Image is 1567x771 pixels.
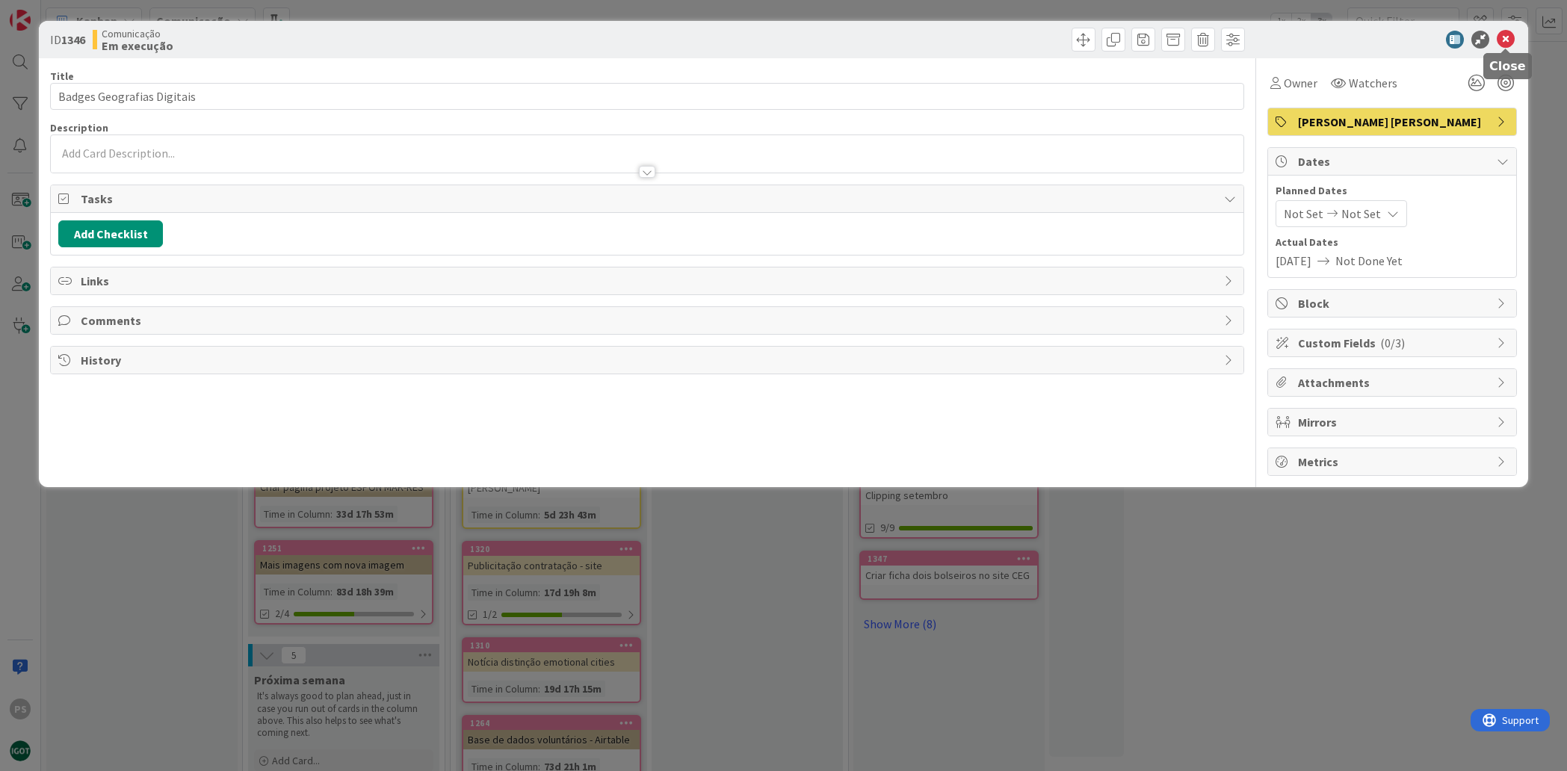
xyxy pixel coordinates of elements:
span: Not Set [1341,205,1381,223]
span: Planned Dates [1276,183,1509,199]
button: Add Checklist [58,220,163,247]
span: Actual Dates [1276,235,1509,250]
span: Attachments [1298,374,1489,391]
span: Links [81,272,1216,290]
span: ( 0/3 ) [1380,335,1405,350]
span: Support [31,2,68,20]
span: Not Set [1284,205,1323,223]
span: Description [50,121,108,134]
span: Comunicação [102,28,173,40]
span: Not Done Yet [1335,252,1403,270]
span: Custom Fields [1298,334,1489,352]
span: Owner [1284,74,1317,92]
span: ID [50,31,85,49]
span: Dates [1298,152,1489,170]
h5: Close [1489,59,1526,73]
span: Tasks [81,190,1216,208]
span: Metrics [1298,453,1489,471]
b: 1346 [61,32,85,47]
span: Mirrors [1298,413,1489,431]
b: Em execução [102,40,173,52]
input: type card name here... [50,83,1243,110]
span: History [81,351,1216,369]
span: [PERSON_NAME] [PERSON_NAME] [1298,113,1489,131]
span: Block [1298,294,1489,312]
span: Comments [81,312,1216,329]
span: [DATE] [1276,252,1311,270]
label: Title [50,69,74,83]
span: Watchers [1349,74,1397,92]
